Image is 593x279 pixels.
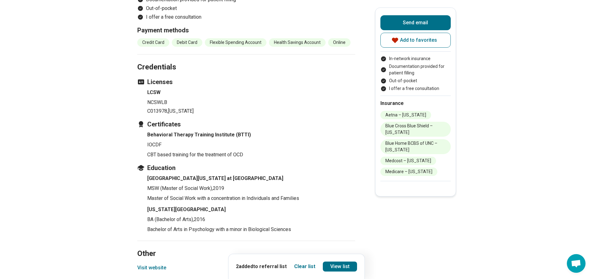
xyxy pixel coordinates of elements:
[380,78,451,84] li: Out-of-pocket
[147,141,355,149] p: IOCDF
[147,226,355,233] p: Bachelor of Arts in Psychology with a minor in Biological Sciences
[137,234,355,259] h2: Other
[567,254,586,273] div: Open chat
[328,38,351,47] li: Online
[147,206,355,213] h4: [US_STATE][GEOGRAPHIC_DATA]
[253,263,287,269] span: to referral list
[205,38,266,47] li: Flexible Spending Account
[380,63,451,76] li: Documentation provided for patient filling
[137,47,355,73] h2: Credentials
[147,99,355,106] p: NCSWLB
[380,168,437,176] li: Medicare – [US_STATE]
[147,185,355,192] p: MSW (Master of Social Work) , 2019
[380,100,451,107] h2: Insurance
[323,262,357,272] a: View list
[147,107,355,115] p: C013978
[147,195,355,202] p: Master of Social Work with a concentration in Individuals and Families
[269,38,326,47] li: Health Savings Account
[147,151,355,158] p: CBT based training for the treatment of OCD
[380,139,451,154] li: Blue Home BCBS of UNC – [US_STATE]
[400,38,437,43] span: Add to favorites
[167,108,194,114] span: , [US_STATE]
[236,263,287,270] p: 2 added
[147,89,355,96] h4: LCSW
[380,55,451,62] li: In-network insurance
[147,131,355,139] h4: Behavioral Therapy Training Institute (BTTI)
[294,263,315,270] button: Clear list
[380,55,451,92] ul: Payment options
[137,26,355,35] h3: Payment methods
[137,5,355,12] li: Out-of-pocket
[137,38,169,47] li: Credit Card
[380,111,431,119] li: Aetna – [US_STATE]
[137,264,166,272] button: Visit website
[380,85,451,92] li: I offer a free consultation
[137,163,355,172] h3: Education
[137,78,355,86] h3: Licenses
[147,175,355,182] h4: [GEOGRAPHIC_DATA][US_STATE] at [GEOGRAPHIC_DATA]
[147,216,355,223] p: BA (Bachelor of Arts) , 2016
[137,13,355,21] li: I offer a free consultation
[172,38,202,47] li: Debit Card
[380,157,436,165] li: Medcost – [US_STATE]
[380,33,451,48] button: Add to favorites
[137,120,355,129] h3: Certificates
[380,15,451,30] button: Send email
[380,122,451,137] li: Blue Cross Blue Shield – [US_STATE]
